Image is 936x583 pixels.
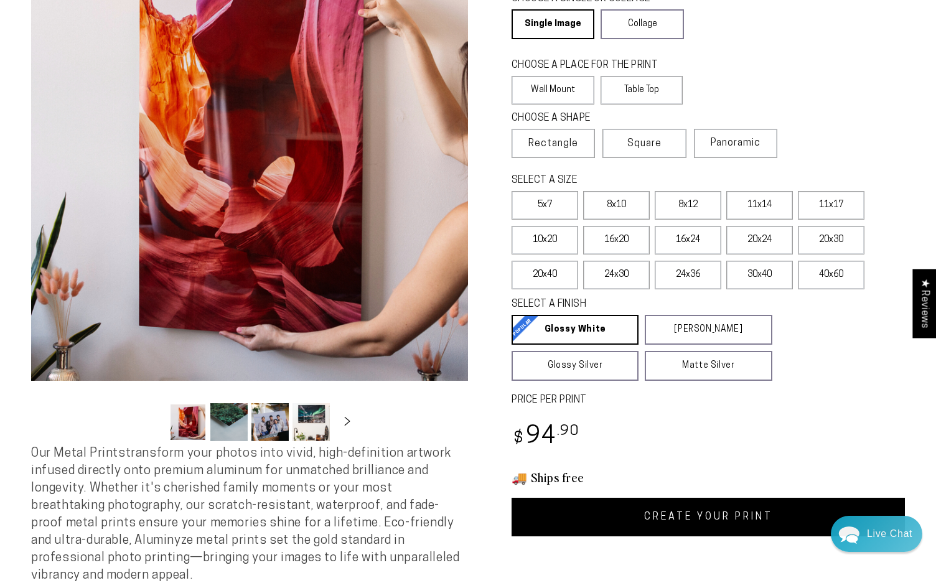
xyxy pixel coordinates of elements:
[512,9,594,39] a: Single Image
[798,191,864,220] label: 11x17
[512,469,905,485] h3: 🚚 Ships free
[251,403,289,441] button: Load image 3 in gallery view
[513,431,524,447] span: $
[512,76,594,105] label: Wall Mount
[627,136,662,151] span: Square
[557,424,579,439] sup: .90
[583,261,650,289] label: 24x30
[528,136,578,151] span: Rectangle
[512,297,742,312] legend: SELECT A FINISH
[726,191,793,220] label: 11x14
[655,261,721,289] label: 24x36
[798,261,864,289] label: 40x60
[334,408,361,436] button: Slide right
[512,226,578,254] label: 10x20
[512,58,672,73] legend: CHOOSE A PLACE FOR THE PRINT
[512,111,673,126] legend: CHOOSE A SHAPE
[583,191,650,220] label: 8x10
[831,516,922,552] div: Chat widget toggle
[31,447,459,582] span: Our Metal Prints transform your photos into vivid, high-definition artwork infused directly onto ...
[512,315,639,345] a: Glossy White
[210,403,248,441] button: Load image 2 in gallery view
[726,226,793,254] label: 20x24
[512,393,905,408] label: PRICE PER PRINT
[645,351,772,381] a: Matte Silver
[512,174,742,188] legend: SELECT A SIZE
[512,191,578,220] label: 5x7
[512,498,905,536] a: CREATE YOUR PRINT
[912,269,936,338] div: Click to open Judge.me floating reviews tab
[512,261,578,289] label: 20x40
[601,76,683,105] label: Table Top
[512,351,639,381] a: Glossy Silver
[601,9,683,39] a: Collage
[655,226,721,254] label: 16x24
[645,315,772,345] a: [PERSON_NAME]
[655,191,721,220] label: 8x12
[292,403,330,441] button: Load image 4 in gallery view
[726,261,793,289] label: 30x40
[867,516,912,552] div: Contact Us Directly
[798,226,864,254] label: 20x30
[583,226,650,254] label: 16x20
[138,408,166,436] button: Slide left
[512,425,579,449] bdi: 94
[711,138,760,148] span: Panoramic
[169,403,207,441] button: Load image 1 in gallery view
